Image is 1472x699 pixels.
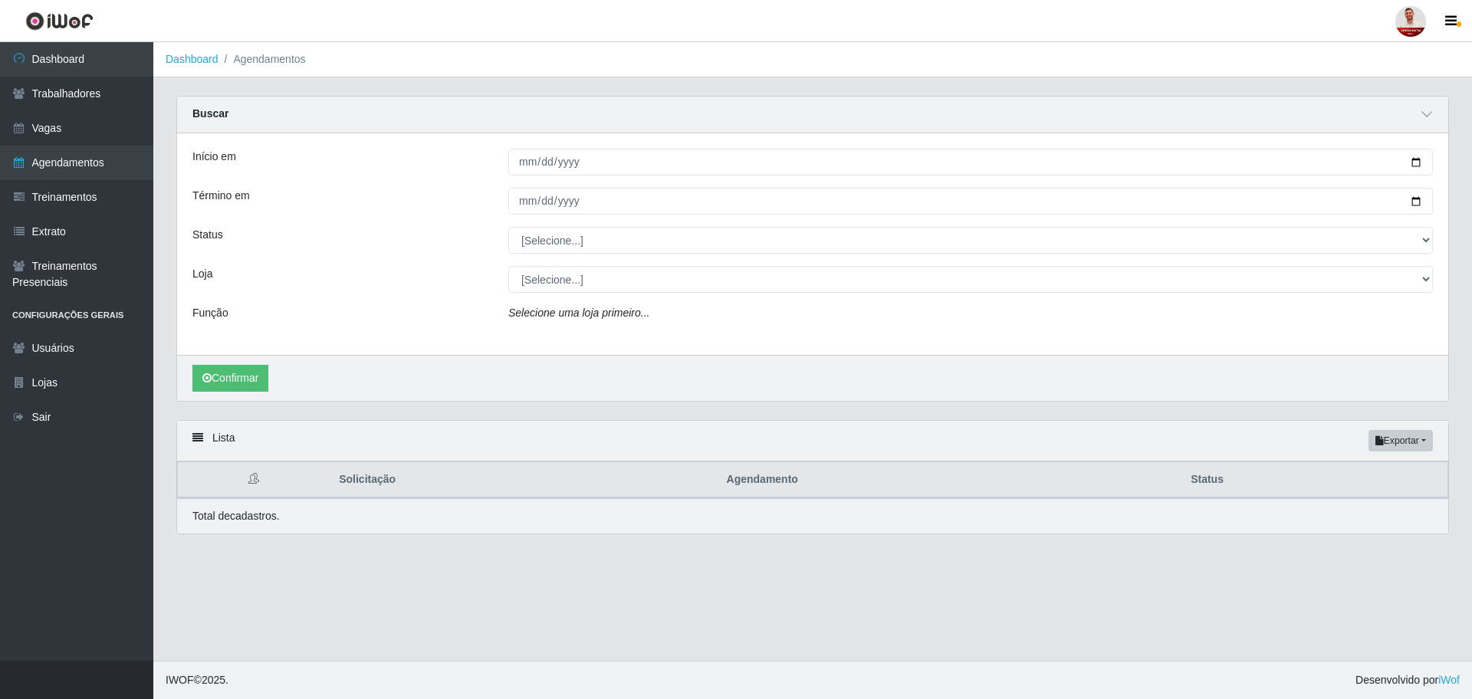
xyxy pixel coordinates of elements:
strong: Buscar [192,107,228,120]
div: Lista [177,421,1448,461]
input: 00/00/0000 [508,188,1433,215]
p: Total de cadastros. [192,508,280,524]
span: Desenvolvido por [1355,672,1460,688]
input: 00/00/0000 [508,149,1433,176]
a: Dashboard [166,53,219,65]
label: Loja [192,266,212,282]
label: Término em [192,188,250,204]
img: CoreUI Logo [25,11,94,31]
button: Exportar [1368,430,1433,451]
label: Função [192,305,228,321]
label: Início em [192,149,236,165]
span: IWOF [166,674,194,686]
i: Selecione uma loja primeiro... [508,307,649,319]
a: iWof [1438,674,1460,686]
nav: breadcrumb [153,42,1472,77]
span: © 2025 . [166,672,228,688]
th: Status [1181,462,1447,498]
th: Agendamento [718,462,1182,498]
label: Status [192,227,223,243]
button: Confirmar [192,365,268,392]
th: Solicitação [330,462,717,498]
li: Agendamentos [219,51,306,67]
